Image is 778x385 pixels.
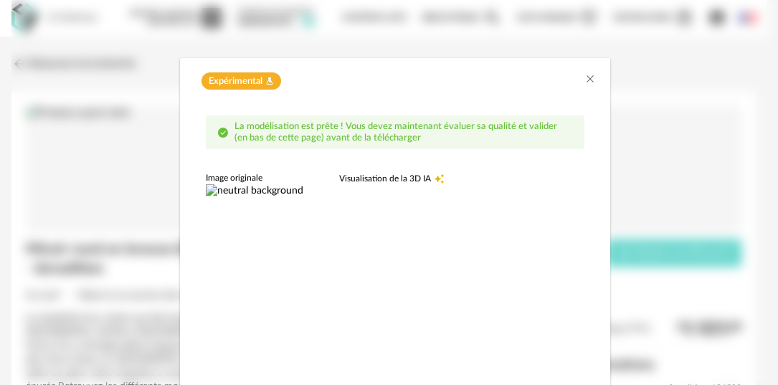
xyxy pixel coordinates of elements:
span: Flask icon [265,75,274,87]
button: Close [584,72,596,87]
span: Visualisation de la 3D IA [339,173,431,184]
img: neutral background [206,184,328,197]
span: Expérimental [209,75,262,87]
span: Creation icon [434,172,445,184]
div: Image originale [206,172,328,184]
span: La modélisation est prête ! Vous devez maintenant évaluer sa qualité et valider (en bas de cette ... [234,122,557,143]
